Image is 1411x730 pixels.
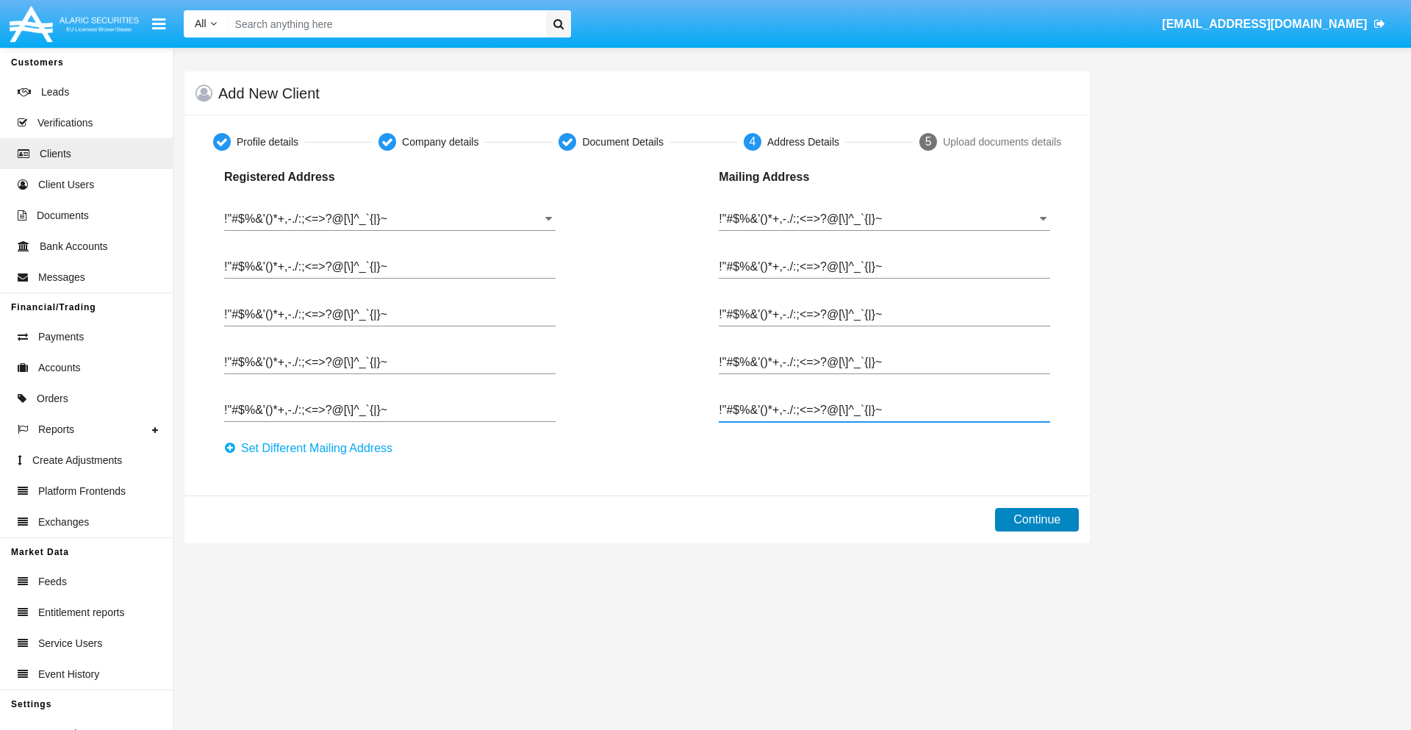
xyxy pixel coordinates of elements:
[767,135,839,150] div: Address Details
[228,10,541,37] input: Search
[37,391,68,407] span: Orders
[38,484,126,499] span: Platform Frontends
[7,2,141,46] img: Logo image
[750,135,756,148] span: 4
[38,605,125,620] span: Entitlement reports
[40,239,108,254] span: Bank Accounts
[1162,18,1367,30] span: [EMAIL_ADDRESS][DOMAIN_NAME]
[218,87,320,99] h5: Add New Client
[38,177,94,193] span: Client Users
[402,135,478,150] div: Company details
[38,574,67,590] span: Feeds
[38,667,99,682] span: Event History
[995,508,1079,532] button: Continue
[582,135,664,150] div: Document Details
[38,515,89,530] span: Exchanges
[184,16,228,32] a: All
[237,135,298,150] div: Profile details
[195,18,207,29] span: All
[40,146,71,162] span: Clients
[37,208,89,223] span: Documents
[943,135,1061,150] div: Upload documents details
[1155,4,1393,45] a: [EMAIL_ADDRESS][DOMAIN_NAME]
[224,168,409,186] p: Registered Address
[38,270,85,285] span: Messages
[38,636,102,651] span: Service Users
[32,453,122,468] span: Create Adjustments
[925,135,932,148] span: 5
[719,168,903,186] p: Mailing Address
[38,422,74,437] span: Reports
[41,85,69,100] span: Leads
[224,437,401,460] button: Set Different Mailing Address
[37,115,93,131] span: Verifications
[38,360,81,376] span: Accounts
[38,329,84,345] span: Payments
